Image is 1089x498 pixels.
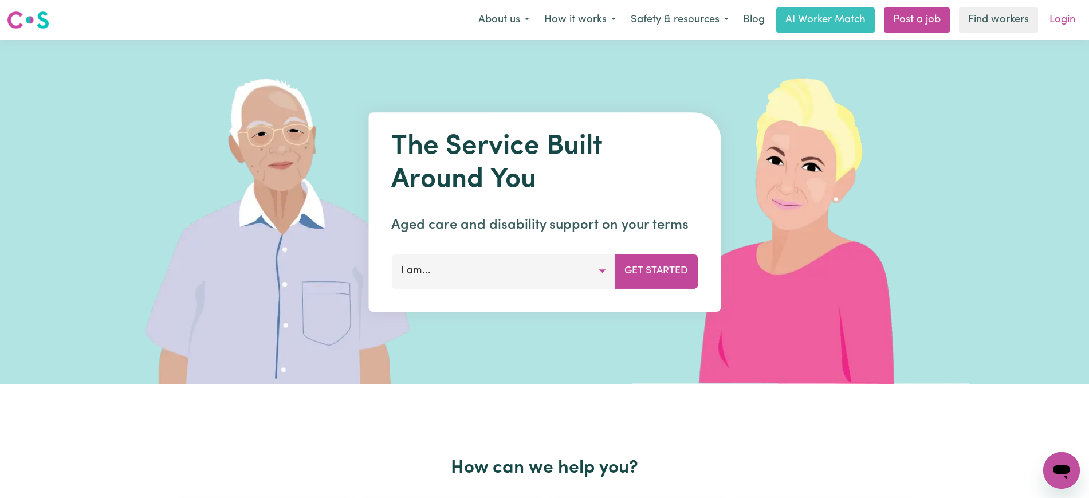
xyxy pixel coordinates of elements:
button: How it works [537,8,623,32]
a: Login [1043,7,1082,33]
h2: How can we help you? [174,457,916,479]
button: I am... [391,254,615,288]
a: Find workers [959,7,1038,33]
a: AI Worker Match [776,7,875,33]
button: About us [471,8,537,32]
a: Careseekers logo [7,7,49,33]
button: Safety & resources [623,8,736,32]
button: Get Started [615,254,698,288]
a: Blog [736,7,772,33]
a: Post a job [884,7,950,33]
p: Aged care and disability support on your terms [391,215,698,236]
img: Careseekers logo [7,10,49,30]
iframe: Button to launch messaging window [1043,452,1080,489]
h1: The Service Built Around You [391,131,698,197]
